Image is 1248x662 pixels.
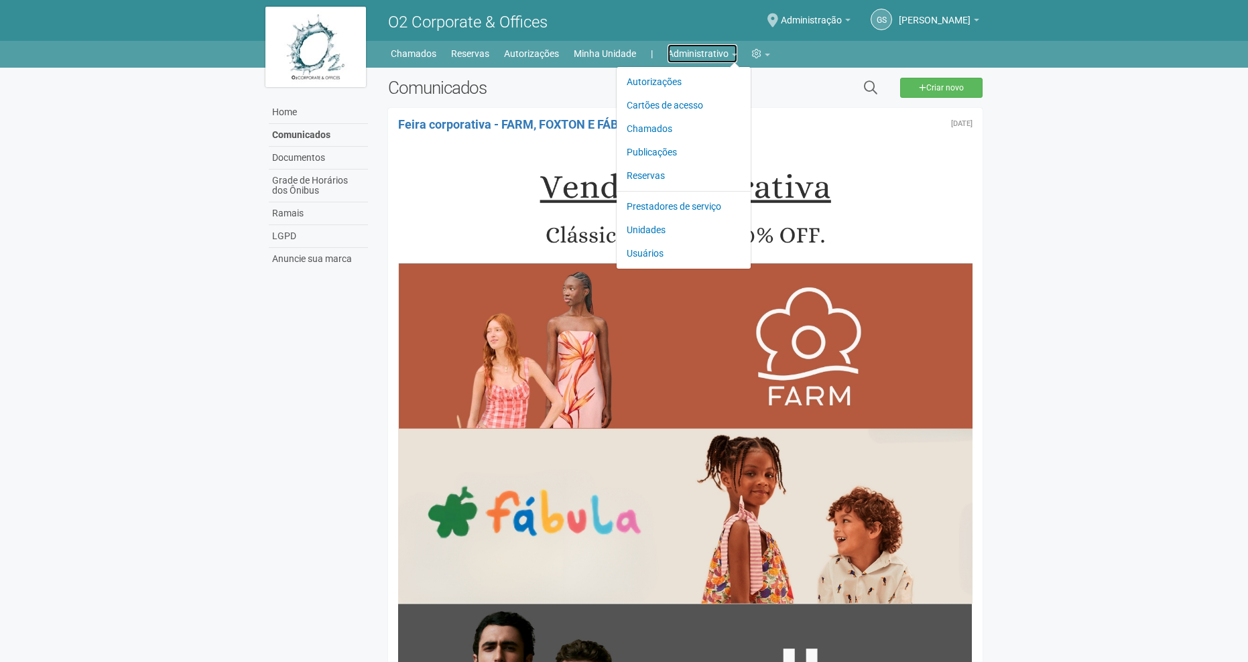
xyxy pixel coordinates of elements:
span: Administração [781,2,842,25]
a: Chamados [627,117,741,141]
a: Usuários [627,242,741,265]
a: Chamados [391,44,436,63]
a: Home [269,101,368,124]
a: Administração [781,17,851,27]
a: Documentos [269,147,368,170]
a: Configurações [752,44,770,63]
a: [PERSON_NAME] [899,17,979,27]
a: Minha Unidade [574,44,636,63]
a: Criar novo [900,78,983,98]
a: Prestadores de serviço [627,195,741,218]
h2: Comunicados [388,78,727,98]
a: Feira corporativa - FARM, FOXTON E FÁBULA [398,117,641,131]
a: Unidades [627,218,741,242]
a: Cartões de acesso [627,94,741,117]
a: LGPD [269,225,368,248]
a: Reservas [627,164,741,188]
a: Ramais [269,202,368,225]
a: | [651,44,653,63]
a: Reservas [451,44,489,63]
span: Gabriela Souza [899,2,971,25]
a: Administrativo [668,44,737,63]
a: Autorizações [627,70,741,94]
a: GS [871,9,892,30]
span: O2 Corporate & Offices [388,13,548,31]
a: Publicações [627,141,741,164]
img: logo.jpg [265,7,366,87]
a: Comunicados [269,124,368,147]
a: Grade de Horários dos Ônibus [269,170,368,202]
div: Quarta-feira, 10 de setembro de 2025 às 13:20 [951,120,973,128]
a: Autorizações [504,44,559,63]
a: Anuncie sua marca [269,248,368,270]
